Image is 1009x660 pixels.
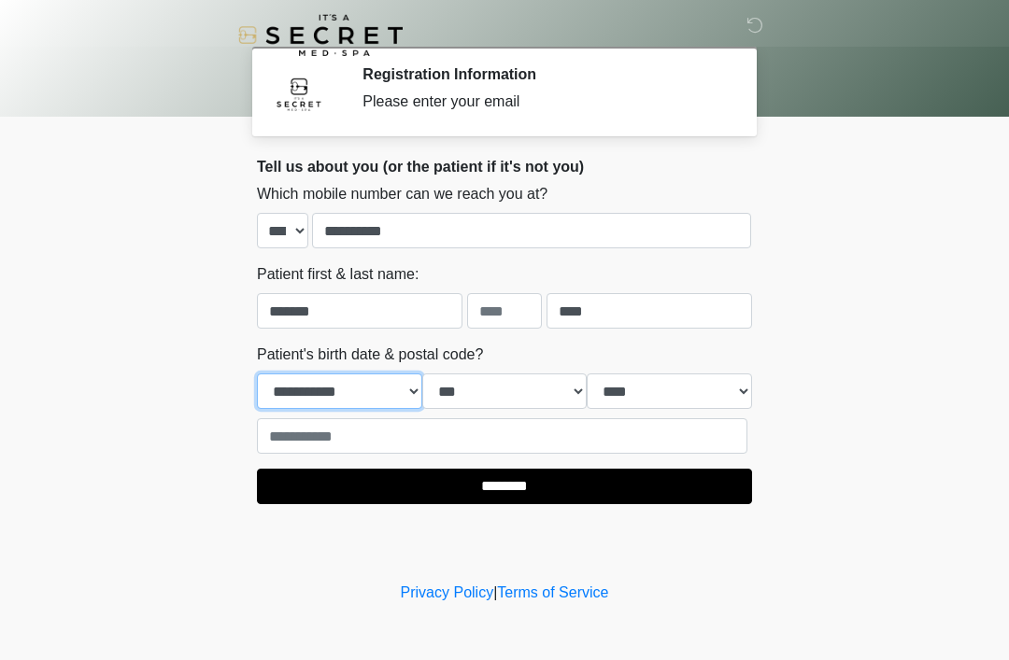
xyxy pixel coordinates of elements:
[257,263,419,286] label: Patient first & last name:
[493,584,497,600] a: |
[271,65,327,121] img: Agent Avatar
[497,584,608,600] a: Terms of Service
[362,91,724,113] div: Please enter your email
[257,158,752,176] h2: Tell us about you (or the patient if it's not you)
[257,344,483,366] label: Patient's birth date & postal code?
[238,14,403,56] img: It's A Secret Med Spa Logo
[401,584,494,600] a: Privacy Policy
[257,183,547,205] label: Which mobile number can we reach you at?
[362,65,724,83] h2: Registration Information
